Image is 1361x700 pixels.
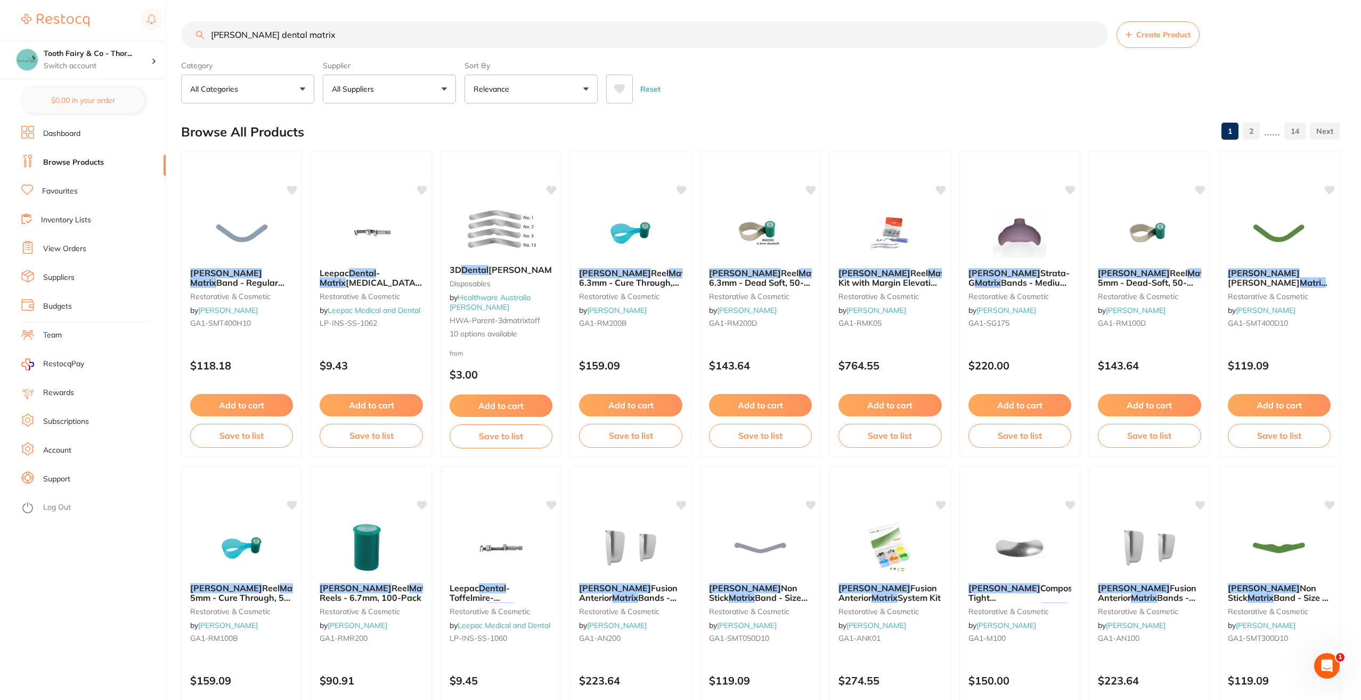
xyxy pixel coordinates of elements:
[323,75,456,103] button: All Suppliers
[190,84,242,94] p: All Categories
[320,268,349,278] span: Leepac
[729,592,755,603] em: Matrix
[450,674,552,687] p: $9.45
[21,8,89,33] a: Restocq Logo
[1244,521,1314,575] img: Garrison Non Stick Matrix Band - Size 2 Subgingival - Dead Soft, 100-Pack
[450,607,552,616] small: restorative & cosmetic
[579,268,651,278] em: [PERSON_NAME]
[328,305,420,315] a: Leepac Medical and Dental
[1228,583,1316,603] span: Non Stick
[1228,592,1329,623] span: Band - Size 2 Subgingival - Dead Soft, 100-Pack
[968,292,1071,301] small: restorative & cosmetic
[43,272,75,283] a: Suppliers
[579,621,647,630] span: by
[846,305,906,315] a: [PERSON_NAME]
[190,583,309,613] span: - 5mm - Cure Through, 50-Pack
[190,318,251,328] span: GA1-SMT400H10
[1228,318,1288,328] span: GA1-SMT400D10
[1170,268,1187,278] span: Reel
[409,583,435,593] em: Matrix
[975,277,1001,288] em: Matrix
[838,674,941,687] p: $274.55
[838,268,910,278] em: [PERSON_NAME]
[1248,592,1274,603] em: Matrix
[479,583,506,593] em: Dental
[968,394,1071,416] button: Add to cart
[1098,268,1217,298] span: - 5mm - Dead-Soft, 50-Pack
[207,206,276,260] img: Garrison Matrix Band - Regular Right Curve, 100-Pack
[320,318,377,328] span: LP-INS-SS-1062
[717,305,777,315] a: [PERSON_NAME]
[985,521,1054,575] img: Garrison Composi-Tight Bicuspid Matrix Extension, 100-Pack
[968,305,1036,315] span: by
[1228,268,1331,288] b: Garrison Tofflemire Matrix Bands - Right-Curve Dead-Soft, 100-Pack
[461,264,488,275] em: Dental
[669,268,695,278] em: Matrix
[838,318,882,328] span: GA1-RMK05
[464,75,598,103] button: Relevance
[337,521,406,575] img: Garrison Reel Matrix Empty Reels - 6.7mm, 100-Pack
[1228,583,1300,593] em: [PERSON_NAME]
[21,500,162,517] button: Log Out
[198,621,258,630] a: [PERSON_NAME]
[320,394,422,416] button: Add to cart
[838,583,937,603] span: Fusion Anterior
[44,61,151,71] p: Switch account
[320,277,346,288] em: Matrix
[328,621,387,630] a: [PERSON_NAME]
[190,621,258,630] span: by
[190,277,284,297] span: Band - Regular Right Curve, 100-Pack
[1131,592,1157,603] em: Matrix
[709,621,777,630] span: by
[898,592,941,603] span: System Kit
[709,305,777,315] span: by
[579,424,682,447] button: Save to list
[320,305,420,315] span: by
[43,128,80,139] a: Dashboard
[709,583,797,603] span: Non Stick
[1243,120,1260,142] a: 2
[838,292,941,301] small: restorative & cosmetic
[838,268,941,288] b: Garrison Reel Matrix System Kit with Margin Elevation Bands
[21,87,144,113] button: $0.00 in your order
[871,592,898,603] em: Matrix
[320,424,422,447] button: Save to list
[43,244,86,254] a: View Orders
[43,502,71,513] a: Log Out
[637,75,664,103] button: Reset
[709,268,781,278] em: [PERSON_NAME]
[1136,30,1191,39] span: Create Product
[450,349,463,357] span: from
[323,61,456,70] label: Supplier
[651,268,669,278] span: Reel
[41,215,91,226] a: Inventory Lists
[579,607,682,616] small: restorative & cosmetic
[1098,583,1196,603] span: Fusion Anterior
[207,521,276,575] img: Garrison Reel Matrix - 5mm - Cure Through, 50-Pack
[838,359,941,372] p: $764.55
[21,14,89,27] img: Restocq Logo
[450,424,552,448] button: Save to list
[709,607,812,616] small: restorative & cosmetic
[968,621,1036,630] span: by
[320,621,387,630] span: by
[726,206,795,260] img: Garrison Reel Matrix - 6.3mm - Dead Soft, 50-Pack
[320,277,422,308] span: [MEDICAL_DATA] - INS-SS-1062 - High Quality
[579,318,627,328] span: GA1-RM200B
[579,592,677,613] span: Bands - Long, 100-Pack
[596,206,665,260] img: Garrison Reel Matrix - 6.3mm - Cure Through, 50-Pack
[726,521,795,575] img: Garrison Non Stick Matrix Band - Size 13 Pedo - Dead Soft, 100-Pack
[320,607,422,616] small: restorative & cosmetic
[1098,318,1146,328] span: GA1-RM100D
[596,521,665,575] img: Garrison Fusion Anterior Matrix Bands - Long, 100-Pack
[190,394,293,416] button: Add to cart
[1098,424,1201,447] button: Save to list
[1098,268,1170,278] em: [PERSON_NAME]
[579,292,682,301] small: restorative & cosmetic
[1098,292,1201,301] small: restorative & cosmetic
[43,474,70,485] a: Support
[838,305,906,315] span: by
[968,268,1040,278] em: [PERSON_NAME]
[376,268,380,278] span: -
[1300,277,1326,288] em: Matrix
